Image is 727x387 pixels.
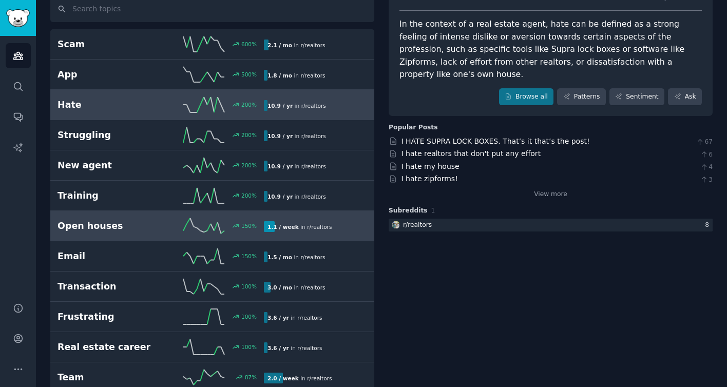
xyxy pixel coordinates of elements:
span: r/ realtors [300,254,325,260]
div: in [264,70,329,81]
a: I hate my house [401,162,460,170]
span: r/ realtors [307,375,332,381]
h2: Transaction [58,280,161,293]
b: 10.9 / yr [267,103,293,109]
div: 100 % [241,313,257,320]
a: I HATE SUPRA LOCK BOXES. That’s it that’s the post! [401,137,590,145]
div: In the context of a real estate agent, hate can be defined as a strong feeling of intense dislike... [399,18,702,81]
div: 87 % [245,374,257,381]
b: 1.8 / mo [267,72,292,79]
a: Ask [668,88,702,106]
div: in [264,161,330,171]
div: 500 % [241,71,257,78]
span: Subreddits [389,206,428,216]
a: App500%1.8 / moin r/realtors [50,60,374,90]
div: 150 % [241,222,257,229]
h2: Real estate career [58,341,161,354]
span: r/ realtors [301,163,326,169]
div: in [264,221,335,232]
div: 150 % [241,253,257,260]
div: in [264,100,330,111]
span: 3 [700,176,713,185]
div: in [264,342,326,353]
b: 3.6 / yr [267,345,289,351]
b: 3.6 / yr [267,315,289,321]
h2: Scam [58,38,161,51]
div: r/ realtors [403,221,432,230]
span: r/ realtors [300,42,325,48]
a: Real estate career100%3.6 / yrin r/realtors [50,332,374,362]
a: Scam600%2.1 / moin r/realtors [50,29,374,60]
div: in [264,282,329,293]
div: 600 % [241,41,257,48]
a: I hate realtors that don't put any effort [401,149,541,158]
h2: New agent [58,159,161,172]
b: 10.9 / yr [267,193,293,200]
a: Open houses150%1.1 / weekin r/realtors [50,211,374,241]
div: 100 % [241,283,257,290]
div: 8 [705,221,713,230]
div: in [264,191,330,202]
div: 200 % [241,131,257,139]
span: 67 [696,138,713,147]
a: Hate200%10.9 / yrin r/realtors [50,90,374,120]
a: Sentiment [609,88,664,106]
a: I hate zipforms! [401,175,458,183]
span: 1 [431,207,435,214]
div: 100 % [241,343,257,351]
b: 2.1 / mo [267,42,292,48]
img: realtors [392,221,399,228]
h2: Email [58,250,161,263]
a: realtorsr/realtors8 [389,219,713,231]
h2: Training [58,189,161,202]
h2: Frustrating [58,311,161,323]
span: 4 [700,163,713,172]
a: Transaction100%3.0 / moin r/realtors [50,272,374,302]
span: r/ realtors [301,193,326,200]
span: r/ realtors [297,345,322,351]
span: r/ realtors [307,224,332,230]
span: r/ realtors [300,72,325,79]
span: r/ realtors [301,133,326,139]
div: in [264,373,335,383]
span: r/ realtors [300,284,325,291]
h2: App [58,68,161,81]
b: 1.5 / mo [267,254,292,260]
h2: Struggling [58,129,161,142]
span: 6 [700,150,713,160]
h2: Hate [58,99,161,111]
span: r/ realtors [301,103,326,109]
div: 200 % [241,101,257,108]
span: r/ realtors [297,315,322,321]
img: GummySearch logo [6,9,30,27]
b: 10.9 / yr [267,133,293,139]
a: Training200%10.9 / yrin r/realtors [50,181,374,211]
a: Browse all [499,88,554,106]
b: 2.0 / week [267,375,299,381]
div: Popular Posts [389,123,438,132]
div: in [264,312,326,323]
b: 1.1 / week [267,224,299,230]
a: View more [534,190,567,199]
div: in [264,130,330,141]
h2: Open houses [58,220,161,233]
a: Patterns [557,88,605,106]
a: Struggling200%10.9 / yrin r/realtors [50,120,374,150]
a: Email150%1.5 / moin r/realtors [50,241,374,272]
a: Frustrating100%3.6 / yrin r/realtors [50,302,374,332]
h2: Team [58,371,161,384]
div: 200 % [241,192,257,199]
div: in [264,40,329,50]
a: New agent200%10.9 / yrin r/realtors [50,150,374,181]
b: 10.9 / yr [267,163,293,169]
b: 3.0 / mo [267,284,292,291]
div: in [264,251,329,262]
div: 200 % [241,162,257,169]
